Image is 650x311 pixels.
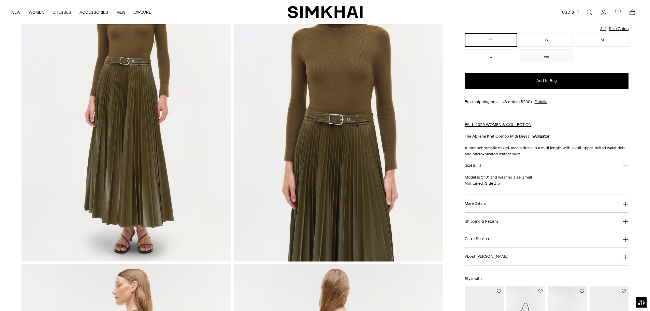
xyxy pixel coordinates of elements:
a: Size Guide [599,25,629,33]
h6: Style with [465,277,629,281]
a: SIMKHAI [288,5,363,19]
a: Open search modal [582,5,596,19]
h3: Client Services [465,237,491,241]
button: M [576,33,629,47]
button: L [465,50,518,63]
button: Add to Bag [465,73,629,89]
a: Wishlist [611,5,625,19]
button: Add to Wishlist [580,289,584,293]
h3: Size & Fit [465,163,481,168]
div: Free shipping on all US orders $200+ [465,99,629,105]
button: Add to Wishlist [497,289,501,293]
a: DRESSES [53,5,71,20]
button: XL [520,50,573,63]
button: XS [465,33,518,47]
button: S [520,33,573,47]
a: EXPLORE [133,5,151,20]
button: Add to Wishlist [538,289,543,293]
button: Add to Wishlist [622,289,626,293]
a: FALL 2025 WOMEN'S COLLECTION [465,122,532,127]
button: USD $ [562,5,580,20]
a: Details [535,99,547,105]
span: Add to Bag [536,78,557,84]
button: More Details [465,195,629,212]
strong: Alligator [534,134,549,139]
button: About [PERSON_NAME] [465,248,629,265]
p: A monochromatic mixed-media dress in a midi length with a knit upper, belted waist detail, and mi... [465,145,629,157]
a: Go to the account page [597,5,610,19]
p: The Abilene Knit Combo Midi Dress in [465,133,629,139]
a: WOMEN [29,5,44,20]
button: Shipping & Returns [465,213,629,230]
button: Size & Fit [465,157,629,174]
h3: Shipping & Returns [465,219,499,224]
a: NEW [11,5,20,20]
a: MEN [116,5,125,20]
span: 1 [636,9,642,15]
a: ACCESSORIES [80,5,108,20]
p: Model is 5'10" and wearing size Small Not Lined, Side Zip [465,174,629,186]
a: Open cart modal [625,5,639,19]
h3: More Details [465,201,486,206]
h3: About [PERSON_NAME] [465,254,508,259]
button: Client Services [465,230,629,248]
